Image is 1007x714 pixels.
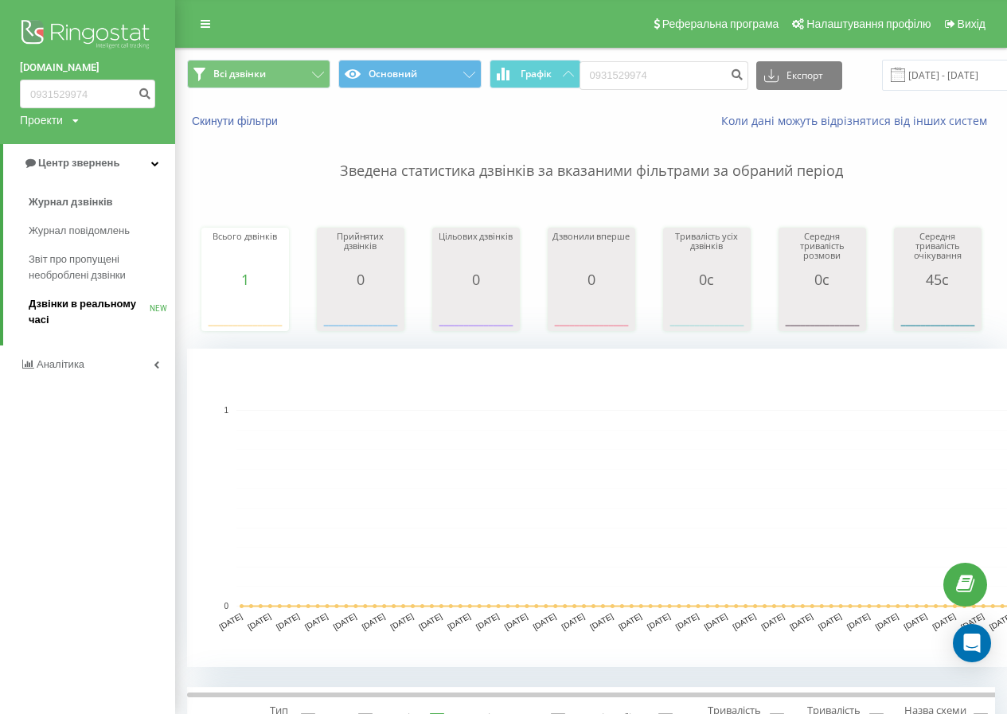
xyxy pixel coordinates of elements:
a: Журнал повідомлень [29,217,175,245]
span: Звіт про пропущені необроблені дзвінки [29,252,167,283]
text: [DATE] [959,611,986,631]
span: Вихід [958,18,986,30]
div: Всього дзвінків [205,232,285,271]
div: Open Intercom Messenger [953,624,991,662]
span: Центр звернень [38,157,119,169]
svg: A chart. [552,287,631,335]
a: Центр звернень [3,144,175,182]
text: [DATE] [845,611,872,631]
img: Ringostat logo [20,16,155,56]
svg: A chart. [436,287,516,335]
button: Всі дзвінки [187,60,330,88]
text: [DATE] [332,611,358,631]
span: Журнал дзвінків [29,194,113,210]
button: Графік [490,60,581,88]
svg: A chart. [205,287,285,335]
text: [DATE] [703,611,729,631]
button: Основний [338,60,482,88]
div: Тривалість усіх дзвінків [667,232,747,271]
text: [DATE] [275,611,301,631]
text: [DATE] [474,611,501,631]
div: 0с [783,271,862,287]
div: Прийнятих дзвінків [321,232,400,271]
span: Дзвінки в реальному часі [29,296,150,328]
text: [DATE] [388,611,415,631]
button: Експорт [756,61,842,90]
span: Всі дзвінки [213,68,266,80]
div: Середня тривалість очікування [898,232,978,271]
text: [DATE] [931,611,957,631]
text: [DATE] [903,611,929,631]
text: [DATE] [646,611,672,631]
text: [DATE] [303,611,330,631]
div: 45с [898,271,978,287]
a: Журнал дзвінків [29,188,175,217]
text: [DATE] [759,611,786,631]
span: Реферальна програма [662,18,779,30]
text: [DATE] [674,611,701,631]
svg: A chart. [783,287,862,335]
text: [DATE] [560,611,587,631]
div: 0 [552,271,631,287]
div: Проекти [20,112,63,128]
a: [DOMAIN_NAME] [20,60,155,76]
text: 1 [224,406,228,415]
text: [DATE] [246,611,272,631]
span: Налаштування профілю [806,18,931,30]
div: 1 [205,271,285,287]
div: 0 [321,271,400,287]
span: Журнал повідомлень [29,223,130,239]
text: [DATE] [361,611,387,631]
text: [DATE] [446,611,472,631]
text: 0 [224,602,228,611]
input: Пошук за номером [580,61,748,90]
text: [DATE] [788,611,814,631]
input: Пошук за номером [20,80,155,108]
text: [DATE] [532,611,558,631]
span: Графік [521,68,552,80]
a: Коли дані можуть відрізнятися вiд інших систем [721,113,995,128]
text: [DATE] [417,611,443,631]
text: [DATE] [617,611,643,631]
span: Аналiтика [37,358,84,370]
button: Скинути фільтри [187,114,286,128]
text: [DATE] [874,611,900,631]
a: Звіт про пропущені необроблені дзвінки [29,245,175,290]
div: Дзвонили вперше [552,232,631,271]
div: Цільових дзвінків [436,232,516,271]
text: [DATE] [588,611,615,631]
text: [DATE] [817,611,843,631]
svg: A chart. [898,287,978,335]
svg: A chart. [667,287,747,335]
div: Середня тривалість розмови [783,232,862,271]
svg: A chart. [321,287,400,335]
p: Зведена статистика дзвінків за вказаними фільтрами за обраний період [187,129,995,181]
text: [DATE] [732,611,758,631]
text: [DATE] [503,611,529,631]
div: 0с [667,271,747,287]
div: 0 [436,271,516,287]
a: Дзвінки в реальному часіNEW [29,290,175,334]
text: [DATE] [217,611,244,631]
